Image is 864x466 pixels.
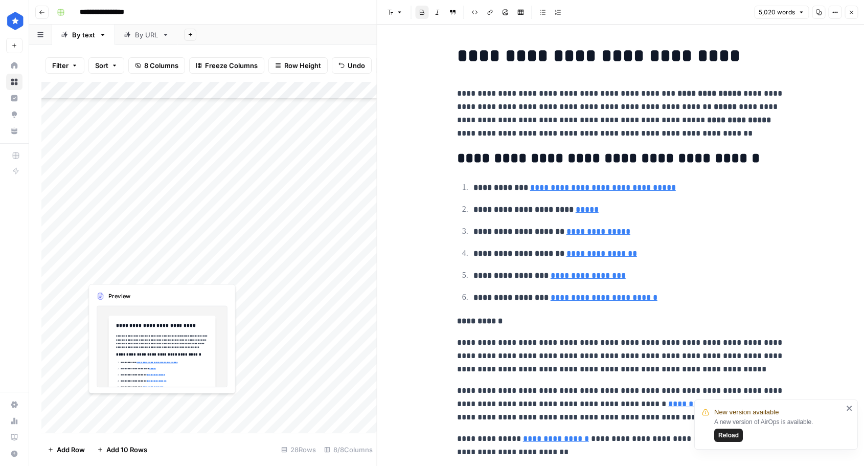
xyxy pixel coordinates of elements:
[57,445,85,455] span: Add Row
[6,413,22,429] a: Usage
[72,30,95,40] div: By text
[91,441,153,458] button: Add 10 Rows
[6,8,22,34] button: Workspace: ConsumerAffairs
[46,57,84,74] button: Filter
[754,6,809,19] button: 5,020 words
[6,74,22,90] a: Browse
[6,12,25,30] img: ConsumerAffairs Logo
[6,90,22,106] a: Insights
[205,60,258,71] span: Freeze Columns
[189,57,264,74] button: Freeze Columns
[759,8,795,17] span: 5,020 words
[714,407,779,417] span: New version available
[348,60,365,71] span: Undo
[144,60,178,71] span: 8 Columns
[6,446,22,462] button: Help + Support
[52,25,115,45] a: By text
[115,25,178,45] a: By URL
[268,57,328,74] button: Row Height
[106,445,147,455] span: Add 10 Rows
[6,429,22,446] a: Learning Hub
[6,396,22,413] a: Settings
[88,57,124,74] button: Sort
[41,441,91,458] button: Add Row
[6,123,22,139] a: Your Data
[135,30,158,40] div: By URL
[284,60,321,71] span: Row Height
[714,417,843,442] div: A new version of AirOps is available.
[95,60,108,71] span: Sort
[52,60,69,71] span: Filter
[6,106,22,123] a: Opportunities
[714,429,743,442] button: Reload
[128,57,185,74] button: 8 Columns
[846,404,853,412] button: close
[332,57,372,74] button: Undo
[320,441,377,458] div: 8/8 Columns
[6,57,22,74] a: Home
[718,431,739,440] span: Reload
[277,441,320,458] div: 28 Rows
